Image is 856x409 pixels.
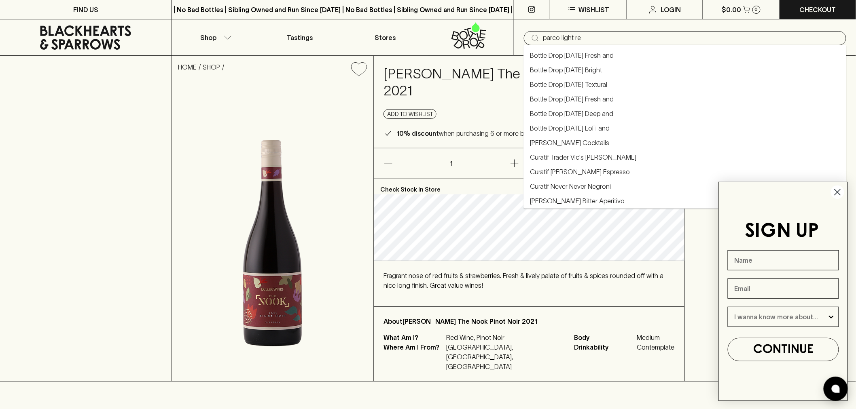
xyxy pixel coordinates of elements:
[722,5,742,15] p: $0.00
[735,307,827,327] input: I wanna know more about...
[384,271,675,290] p: Fragrant nose of red fruits & strawberries. Fresh & lively palate of fruits & spices rounded off ...
[203,63,220,71] a: SHOP
[172,19,257,55] button: Shop
[384,342,444,371] p: Where Am I From?
[375,33,396,42] p: Stores
[442,148,461,179] p: 1
[800,5,836,15] p: Checkout
[831,185,845,199] button: Close dialog
[348,59,370,80] button: Add to wishlist
[530,181,611,191] a: Curatif Never Never Negroni
[178,63,197,71] a: HOME
[710,174,856,409] div: FLYOUT Form
[287,33,313,42] p: Tastings
[578,5,609,15] p: Wishlist
[530,167,630,177] a: Curatif [PERSON_NAME] Espresso
[728,338,839,361] button: CONTINUE
[530,94,614,104] a: Bottle Drop [DATE] Fresh and
[200,33,216,42] p: Shop
[384,333,444,342] p: What Am I?
[73,5,98,15] p: FIND US
[832,385,840,393] img: bubble-icon
[574,333,635,342] span: Body
[755,7,758,12] p: 0
[530,196,625,206] a: [PERSON_NAME] Bitter Aperitivo
[257,19,343,55] a: Tastings
[530,65,602,75] a: Bottle Drop [DATE] Bright
[637,342,675,352] span: Contemplate
[396,129,540,138] p: when purchasing 6 or more bottles
[343,19,428,55] a: Stores
[530,138,609,148] a: [PERSON_NAME] Cocktails
[396,130,439,137] b: 10% discount
[637,333,675,342] span: Medium
[574,342,635,352] span: Drinkability
[530,123,610,133] a: Bottle Drop [DATE] LoFi and
[530,109,613,118] a: Bottle Drop [DATE] Deep and
[446,342,565,371] p: [GEOGRAPHIC_DATA], [GEOGRAPHIC_DATA], [GEOGRAPHIC_DATA]
[661,5,681,15] p: Login
[446,333,565,342] p: Red Wine, Pinot Noir
[384,65,620,99] h4: [PERSON_NAME] The Nook Pinot Noir 2021
[728,278,839,299] input: Email
[374,179,684,194] p: Check Stock In Store
[728,250,839,270] input: Name
[530,51,614,60] a: Bottle Drop [DATE] Fresh and
[745,222,819,241] span: SIGN UP
[530,80,607,89] a: Bottle Drop [DATE] Textural
[543,32,840,44] input: Try "Pinot noir"
[172,83,373,381] img: 18348.png
[530,152,636,162] a: Curatif Trader Vic's [PERSON_NAME]
[384,109,436,119] button: Add to wishlist
[384,316,675,326] p: About [PERSON_NAME] The Nook Pinot Noir 2021
[827,307,835,327] button: Show Options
